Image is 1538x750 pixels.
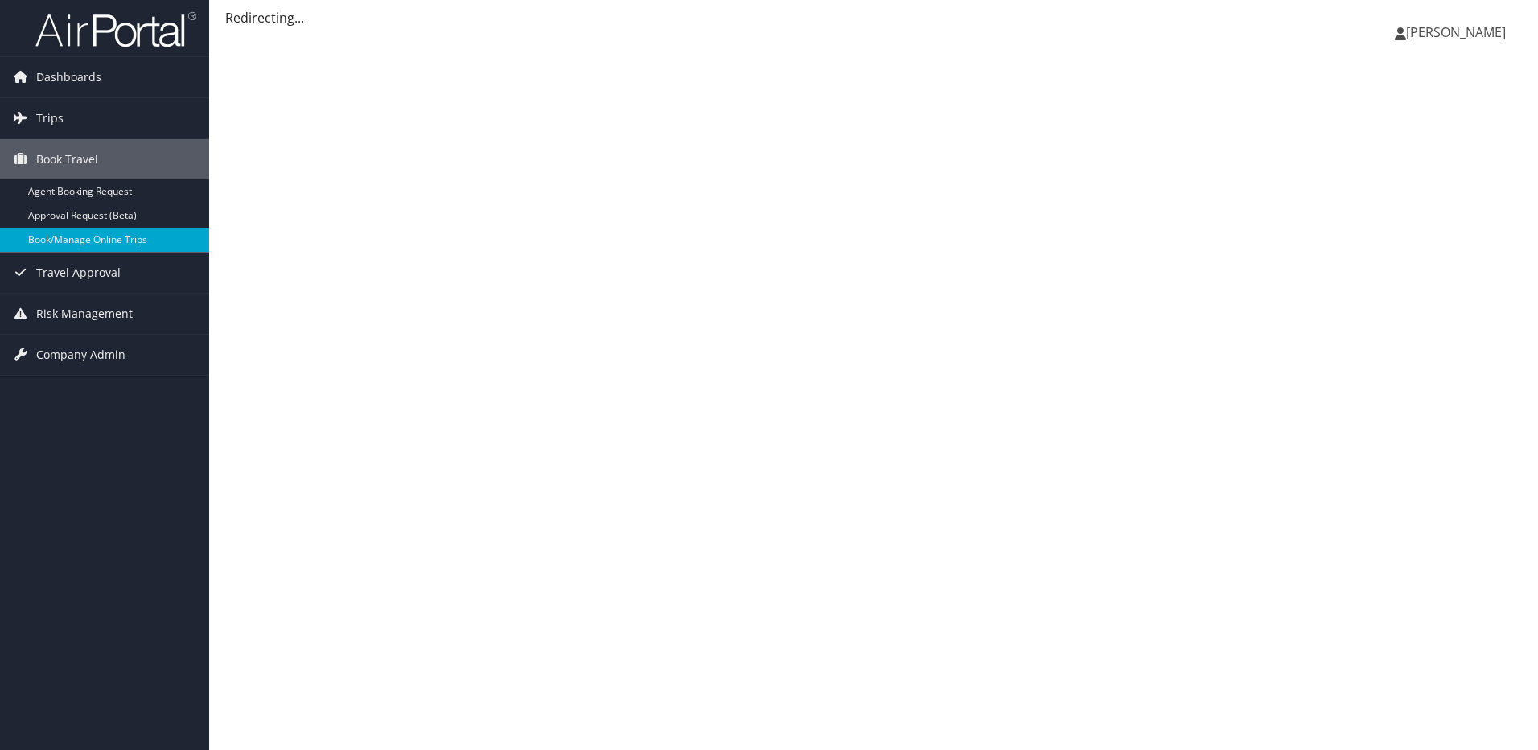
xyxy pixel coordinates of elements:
span: Book Travel [36,139,98,179]
span: Trips [36,98,64,138]
span: [PERSON_NAME] [1406,23,1506,41]
span: Risk Management [36,294,133,334]
span: Travel Approval [36,253,121,293]
span: Dashboards [36,57,101,97]
div: Redirecting... [225,8,1522,27]
span: Company Admin [36,335,125,375]
a: [PERSON_NAME] [1395,8,1522,56]
img: airportal-logo.png [35,10,196,48]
